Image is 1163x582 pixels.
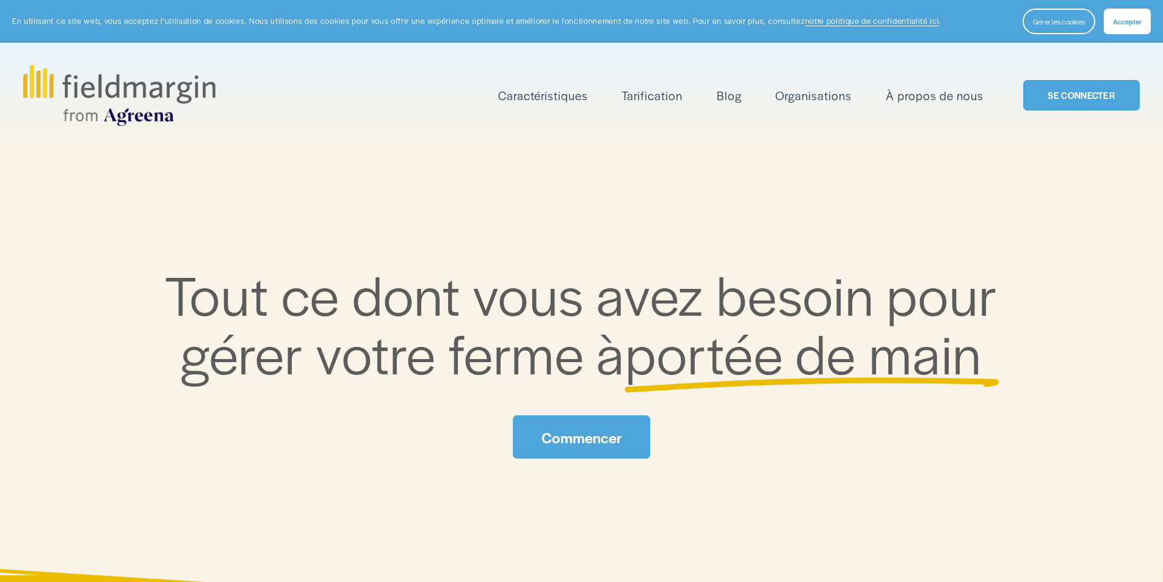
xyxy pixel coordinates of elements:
a: Tarification [621,85,683,106]
a: Organisations [775,85,852,106]
a: SE CONNECTER [1023,80,1140,111]
font: À propos de nous [886,87,984,104]
font: Tarification [621,87,683,104]
font: SE CONNECTER [1048,89,1115,101]
a: Blog [717,85,742,106]
font: Organisations [775,87,852,104]
button: Accepter [1104,9,1151,34]
font: Accepter [1113,16,1142,26]
a: liste déroulante des dossiers [498,85,588,106]
a: notre politique de confidentialité ici [805,15,940,26]
font: . [939,15,941,26]
font: Commencer [542,427,622,448]
font: En utilisant ce site web, vous acceptez l'utilisation de cookies. Nous utilisons des cookies pour... [12,15,805,26]
font: Tout ce dont vous avez besoin pour gérer votre ferme à [165,255,1010,390]
font: portée de main [625,314,982,390]
a: À propos de nous [886,85,984,106]
a: Commencer [513,415,650,459]
font: Caractéristiques [498,87,588,104]
img: fieldmargin.com [23,65,215,126]
font: Blog [717,87,742,104]
font: Gérer les cookies [1033,16,1085,26]
button: Gérer les cookies [1023,9,1095,34]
